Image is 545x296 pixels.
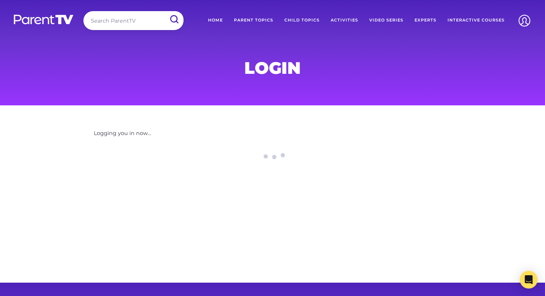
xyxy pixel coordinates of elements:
img: parenttv-logo-white.4c85aaf.svg [13,14,74,25]
input: Submit [164,11,184,28]
input: Search ParentTV [83,11,184,30]
img: Account [515,11,534,30]
a: Parent Topics [228,11,279,30]
a: Home [202,11,228,30]
a: Activities [325,11,364,30]
a: Interactive Courses [442,11,510,30]
a: Experts [409,11,442,30]
h1: Login [94,60,451,75]
a: Child Topics [279,11,325,30]
p: Logging you in now... [94,129,451,138]
a: Video Series [364,11,409,30]
div: Open Intercom Messenger [520,271,538,289]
